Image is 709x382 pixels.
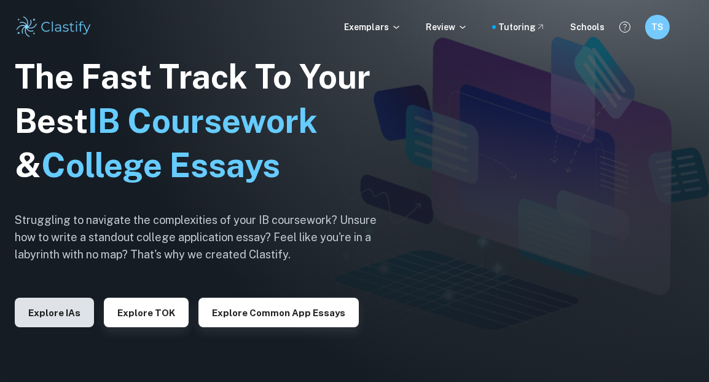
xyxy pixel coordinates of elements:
[198,306,359,318] a: Explore Common App essays
[15,212,396,263] h6: Struggling to navigate the complexities of your IB coursework? Unsure how to write a standout col...
[645,15,670,39] button: TS
[104,306,189,318] a: Explore TOK
[15,298,94,327] button: Explore IAs
[198,298,359,327] button: Explore Common App essays
[15,15,93,39] img: Clastify logo
[344,20,401,34] p: Exemplars
[426,20,468,34] p: Review
[41,146,280,185] span: College Essays
[614,17,635,38] button: Help and Feedback
[15,306,94,318] a: Explore IAs
[498,20,546,34] a: Tutoring
[15,55,396,188] h1: The Fast Track To Your Best &
[651,20,665,34] h6: TS
[88,101,318,140] span: IB Coursework
[104,298,189,327] button: Explore TOK
[570,20,605,34] a: Schools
